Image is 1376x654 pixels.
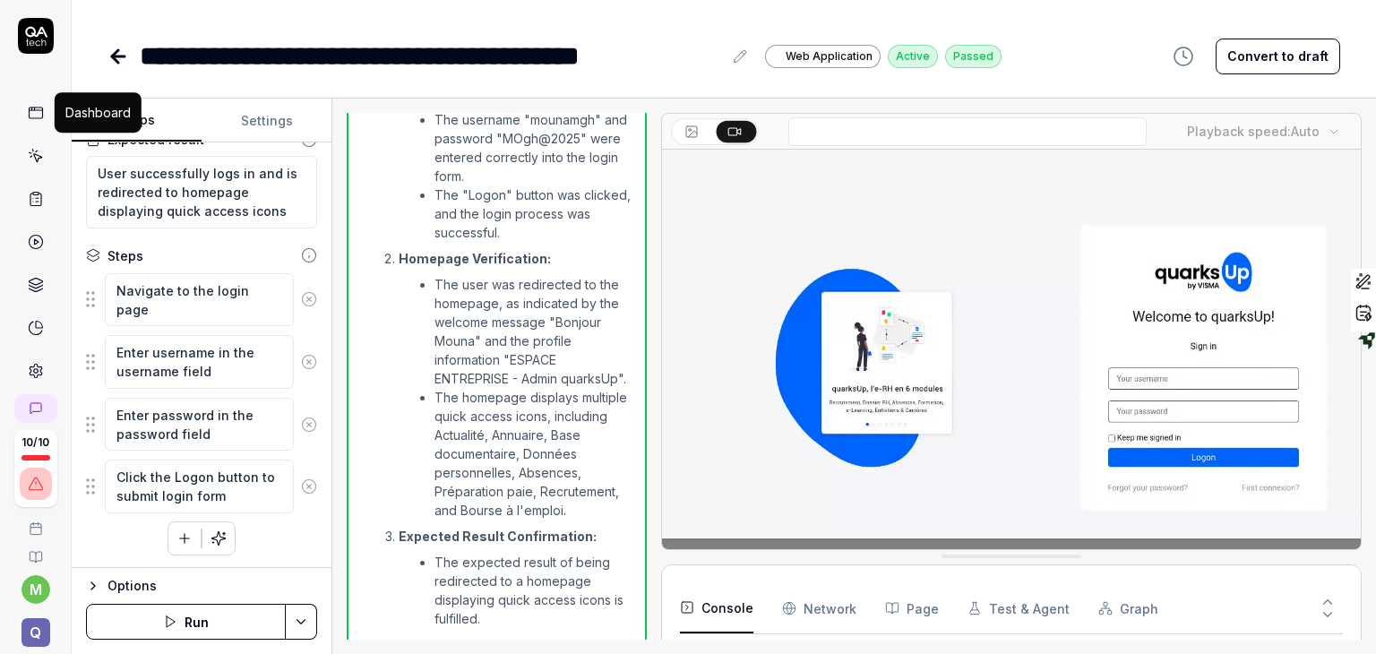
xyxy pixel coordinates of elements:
div: Suggestions [86,397,317,452]
div: Active [888,45,938,68]
button: Graph [1098,583,1158,633]
div: Playback speed: [1187,122,1320,141]
div: Passed [945,45,1002,68]
a: New conversation [14,394,57,423]
a: Book a call with us [7,507,64,536]
li: The "Logon" button was clicked, and the login process was successful. [434,185,631,242]
button: Console [680,583,753,633]
span: 10 / 10 [21,437,49,448]
li: The user was redirected to the homepage, as indicated by the welcome message "Bonjour Mouna" and ... [434,275,631,388]
button: Remove step [294,281,323,317]
div: Steps [107,246,143,265]
button: View version history [1162,39,1205,74]
button: m [21,575,50,604]
div: Suggestions [86,272,317,328]
button: Options [86,575,317,597]
strong: Homepage Verification: [399,251,551,266]
button: Network [782,583,856,633]
button: Remove step [294,469,323,504]
div: Suggestions [86,459,317,514]
a: Web Application [765,44,881,68]
span: Q [21,618,50,647]
span: Web Application [786,48,873,65]
strong: Expected Result Confirmation: [399,529,597,544]
button: Remove step [294,344,323,380]
a: Documentation [7,536,64,564]
button: Convert to draft [1216,39,1340,74]
div: Suggestions [86,334,317,390]
button: Settings [202,99,331,142]
div: Options [107,575,317,597]
li: The username "mounamgh" and password "MOgh@2025" were entered correctly into the login form. [434,110,631,185]
div: Dashboard [65,103,131,122]
button: Remove step [294,407,323,443]
button: Test & Agent [967,583,1070,633]
button: Page [885,583,939,633]
button: Run [86,604,286,640]
li: The expected result of being redirected to a homepage displaying quick access icons is fulfilled. [434,553,631,628]
li: The homepage displays multiple quick access icons, including Actualité, Annuaire, Base documentai... [434,388,631,520]
button: Q [7,604,64,650]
